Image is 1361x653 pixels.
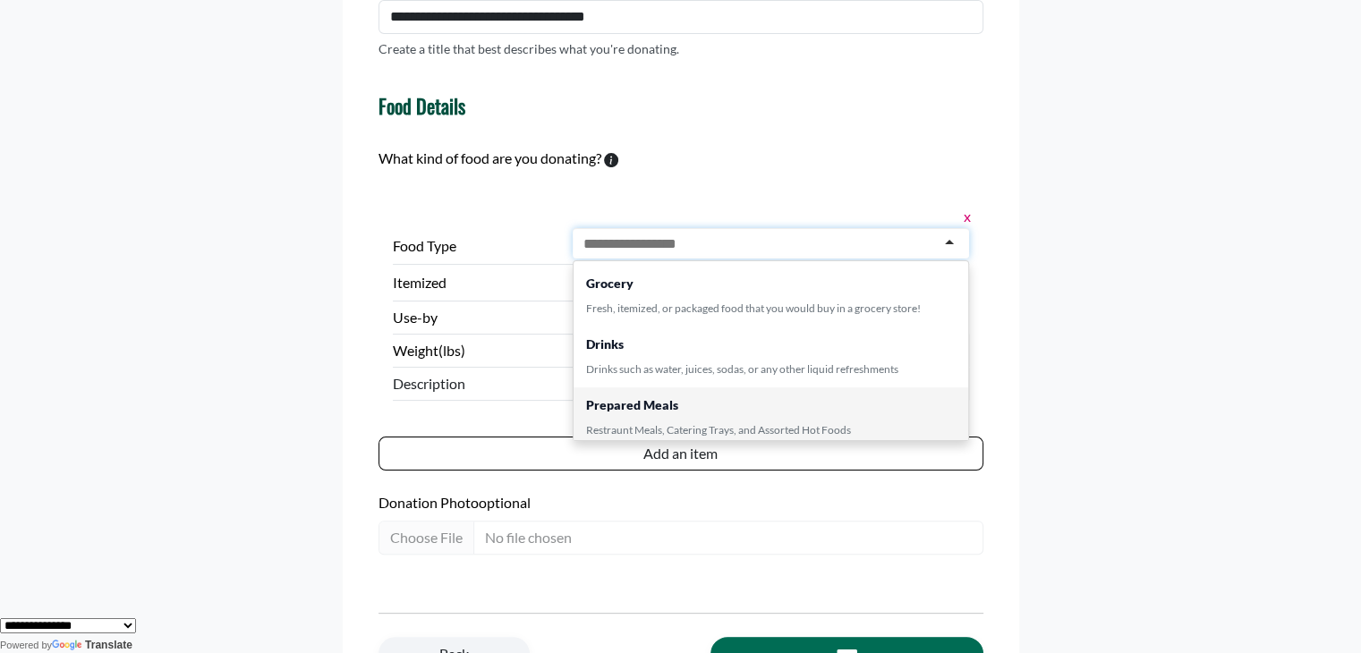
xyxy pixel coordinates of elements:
img: Google Translate [52,640,85,652]
div: Drinks [586,335,956,353]
button: x [958,205,969,228]
a: Translate [52,639,132,651]
button: Add an item [379,437,983,471]
div: Drinks such as water, juices, sodas, or any other liquid refreshments [586,360,956,378]
div: Fresh, itemized, or packaged food that you would buy in a grocery store! [586,300,956,318]
label: Itemized [393,272,566,293]
div: Restraunt Meals, Catering Trays, and Assorted Hot Foods [586,421,956,439]
label: Food Type [393,235,566,257]
p: Create a title that best describes what you're donating. [379,39,679,58]
label: Use-by [393,307,566,328]
span: (lbs) [438,342,465,359]
svg: To calculate environmental impacts, we follow the Food Loss + Waste Protocol [604,153,618,167]
h4: Food Details [379,94,465,117]
label: Weight [393,340,566,361]
div: Prepared Meals [586,396,956,414]
span: optional [479,494,531,511]
div: Grocery [586,275,956,293]
label: What kind of food are you donating? [379,148,601,169]
label: Donation Photo [379,492,983,513]
span: Description [393,373,566,394]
